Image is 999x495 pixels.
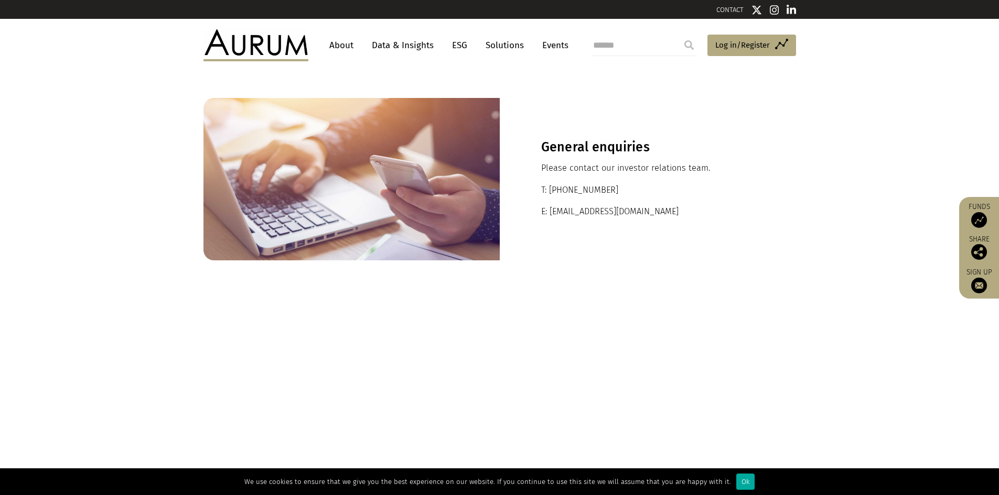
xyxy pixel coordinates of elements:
[971,212,987,228] img: Access Funds
[537,36,568,55] a: Events
[203,29,308,61] img: Aurum
[787,5,796,15] img: Linkedin icon
[751,5,762,15] img: Twitter icon
[736,474,755,490] div: Ok
[715,39,770,51] span: Log in/Register
[770,5,779,15] img: Instagram icon
[971,244,987,260] img: Share this post
[541,205,755,218] p: E: [EMAIL_ADDRESS][DOMAIN_NAME]
[964,268,994,293] a: Sign up
[707,35,796,57] a: Log in/Register
[971,278,987,293] img: Sign up to our newsletter
[324,36,359,55] a: About
[716,6,744,14] a: CONTACT
[541,161,755,175] p: Please contact our investor relations team.
[541,183,755,197] p: T: [PHONE_NUMBER]
[367,36,439,55] a: Data & Insights
[447,36,472,55] a: ESG
[679,35,700,56] input: Submit
[541,139,755,155] h3: General enquiries
[480,36,529,55] a: Solutions
[964,202,994,228] a: Funds
[964,236,994,260] div: Share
